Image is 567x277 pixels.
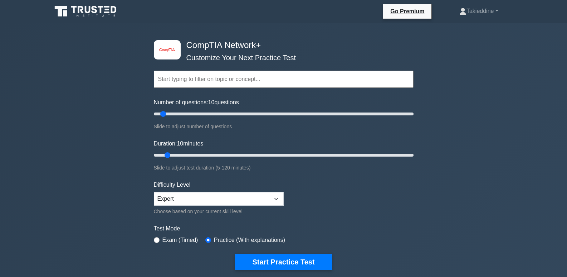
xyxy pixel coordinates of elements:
label: Test Mode [154,224,414,233]
div: Choose based on your current skill level [154,207,284,216]
label: Exam (Timed) [162,236,198,244]
label: Duration: minutes [154,139,204,148]
a: Go Premium [386,7,429,16]
input: Start typing to filter on topic or concept... [154,71,414,88]
h4: CompTIA Network+ [184,40,378,51]
label: Difficulty Level [154,181,191,189]
span: 10 [177,140,183,147]
label: Practice (With explanations) [214,236,285,244]
div: Slide to adjust test duration (5-120 minutes) [154,163,414,172]
div: Slide to adjust number of questions [154,122,414,131]
a: Takieddine [442,4,515,18]
button: Start Practice Test [235,254,332,270]
span: 10 [208,99,215,105]
label: Number of questions: questions [154,98,239,107]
